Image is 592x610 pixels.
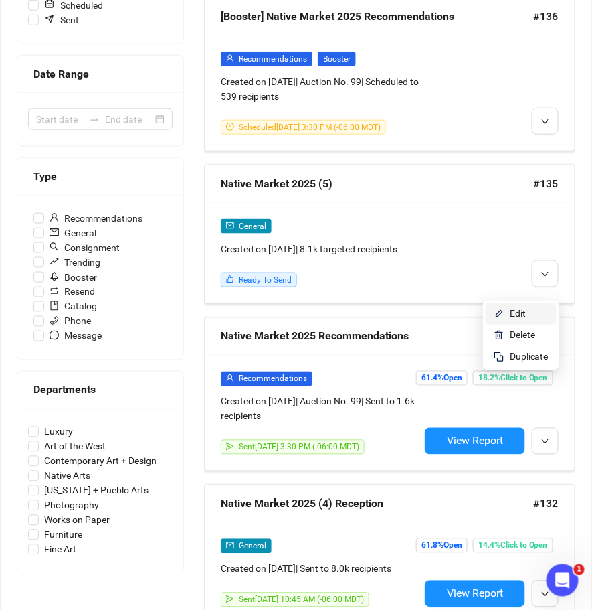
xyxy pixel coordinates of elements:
input: Start date [36,112,84,127]
img: svg+xml;base64,PHN2ZyB4bWxucz0iaHR0cDovL3d3dy53My5vcmcvMjAwMC9zdmciIHhtbG5zOnhsaW5rPSJodHRwOi8vd3... [494,330,504,341]
span: down [541,271,549,279]
span: 61.8% Open [416,538,468,553]
div: Created on [DATE] | 8.1k targeted recipients [221,242,419,256]
a: Native Market 2025 Recommendations#133userRecommendationsCreated on [DATE]| Auction No. 99| Sent ... [204,317,575,471]
span: like [226,275,234,283]
span: General [239,542,266,551]
span: 1 [574,564,585,575]
span: Sent [DATE] 10:45 AM (-06:00 MDT) [239,595,364,605]
span: Booster [44,270,102,285]
span: user [50,213,59,222]
span: Edit [510,309,526,319]
span: Scheduled [DATE] 3:30 PM (-06:00 MDT) [239,123,381,132]
span: down [541,438,549,446]
span: Photography [39,498,104,513]
span: down [541,591,549,599]
span: phone [50,316,59,325]
span: to [89,114,100,125]
a: Native Market 2025 (5)#135mailGeneralCreated on [DATE]| 8.1k targeted recipientslikeReady To Send [204,165,575,304]
span: Booster [318,52,356,66]
span: Furniture [39,528,88,542]
span: Fine Art [39,542,82,557]
span: 18.2% Click to Open [473,371,553,386]
img: svg+xml;base64,PHN2ZyB4bWxucz0iaHR0cDovL3d3dy53My5vcmcvMjAwMC9zdmciIHhtbG5zOnhsaW5rPSJodHRwOi8vd3... [494,309,504,319]
span: retweet [50,287,59,296]
span: 61.4% Open [416,371,468,386]
div: Type [33,168,167,185]
span: mail [226,222,234,230]
span: clock-circle [226,123,234,131]
div: Departments [33,382,167,398]
span: Ready To Send [239,275,292,285]
span: rocket [50,272,59,281]
span: mail [226,542,234,550]
span: rise [50,257,59,266]
div: Created on [DATE] | Sent to 8.0k recipients [221,562,419,577]
span: Luxury [39,425,78,439]
span: Sent [DATE] 3:30 PM (-06:00 MDT) [239,443,359,452]
img: svg+xml;base64,PHN2ZyB4bWxucz0iaHR0cDovL3d3dy53My5vcmcvMjAwMC9zdmciIHdpZHRoPSIyNCIgaGVpZ2h0PSIyNC... [494,352,504,362]
span: View Report [447,587,503,600]
span: Phone [44,314,96,329]
span: send [226,595,234,603]
span: #135 [534,175,559,192]
span: [US_STATE] + Pueblo Arts [39,483,154,498]
span: Recommendations [239,54,307,64]
span: Works on Paper [39,513,115,528]
div: [Booster] Native Market 2025 Recommendations [221,8,534,25]
span: Message [44,329,107,344]
span: Delete [510,330,535,341]
input: End date [105,112,153,127]
iframe: Intercom live chat [547,564,579,597]
span: General [44,226,102,240]
span: user [226,374,234,382]
span: Sent [39,13,84,27]
span: user [226,54,234,62]
div: Created on [DATE] | Auction No. 99 | Scheduled to 539 recipients [221,74,419,104]
button: View Report [425,581,525,607]
span: Native Arts [39,469,96,483]
span: Catalog [44,299,102,314]
span: Recommendations [239,374,307,384]
span: swap-right [89,114,100,125]
span: send [226,443,234,451]
span: Resend [44,285,100,299]
span: General [239,222,266,231]
span: search [50,242,59,252]
span: mail [50,228,59,237]
span: Trending [44,255,106,270]
span: #136 [534,8,559,25]
div: Native Market 2025 (4) Reception [221,495,534,512]
span: Duplicate [510,352,549,362]
button: View Report [425,428,525,455]
span: 14.4% Click to Open [473,538,553,553]
span: book [50,301,59,311]
span: #132 [534,495,559,512]
span: Contemporary Art + Design [39,454,162,469]
span: Recommendations [44,211,148,226]
div: Native Market 2025 (5) [221,175,534,192]
span: View Report [447,435,503,447]
div: Date Range [33,66,167,82]
div: Native Market 2025 Recommendations [221,328,534,345]
span: down [541,118,549,126]
span: Art of the West [39,439,111,454]
span: message [50,331,59,340]
div: Created on [DATE] | Auction No. 99 | Sent to 1.6k recipients [221,394,419,424]
span: Consignment [44,240,125,255]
